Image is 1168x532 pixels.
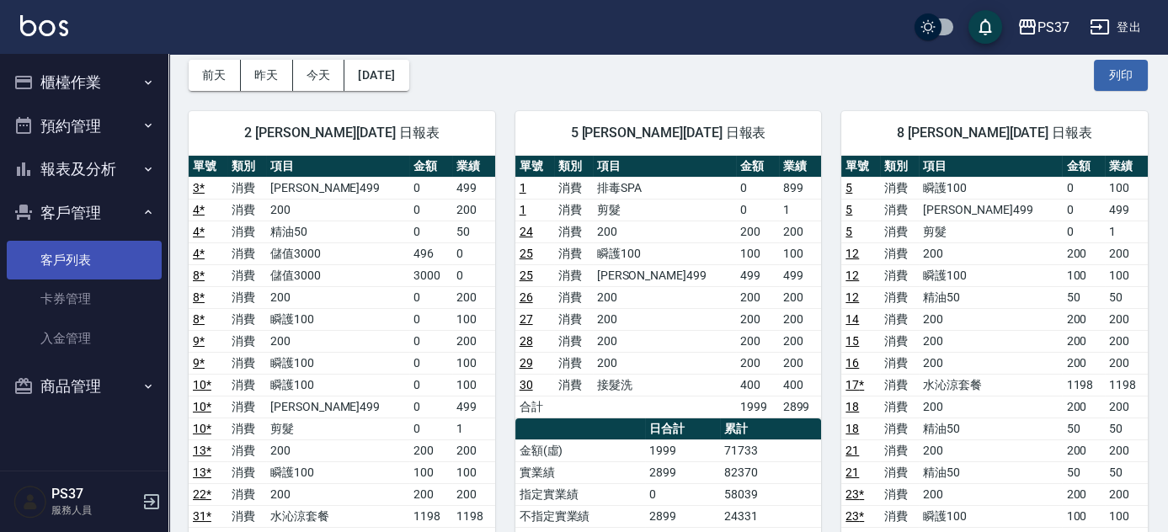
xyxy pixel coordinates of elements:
td: 瞬護100 [593,242,736,264]
a: 18 [845,422,859,435]
td: 剪髮 [919,221,1062,242]
td: 消費 [227,396,266,418]
td: 200 [1105,439,1148,461]
td: 499 [1105,199,1148,221]
td: 200 [452,286,495,308]
th: 類別 [227,156,266,178]
td: 200 [736,352,779,374]
th: 類別 [880,156,919,178]
td: 消費 [227,221,266,242]
td: 0 [452,264,495,286]
td: 消費 [554,286,593,308]
td: 瞬護100 [266,374,409,396]
td: 消費 [227,374,266,396]
td: 200 [1105,330,1148,352]
td: 499 [452,177,495,199]
img: Logo [20,15,68,36]
td: 82370 [720,461,821,483]
th: 累計 [720,418,821,440]
a: 入金管理 [7,319,162,358]
td: 0 [409,352,452,374]
td: 200 [779,308,822,330]
td: 50 [1062,461,1105,483]
th: 業績 [1105,156,1148,178]
a: 12 [845,269,859,282]
td: 消費 [227,352,266,374]
a: 客戶列表 [7,241,162,279]
a: 21 [845,444,859,457]
td: 200 [1062,396,1105,418]
a: 25 [520,269,533,282]
td: 金額(虛) [515,439,646,461]
td: 消費 [880,330,919,352]
td: 剪髮 [266,418,409,439]
th: 類別 [554,156,593,178]
a: 5 [845,181,852,194]
td: 1198 [409,505,452,527]
td: 1198 [452,505,495,527]
td: 儲值3000 [266,264,409,286]
td: 1198 [1105,374,1148,396]
td: 0 [1062,177,1105,199]
th: 業績 [452,156,495,178]
td: 100 [452,461,495,483]
td: 100 [452,374,495,396]
td: 0 [736,199,779,221]
td: 200 [919,396,1062,418]
td: 400 [779,374,822,396]
th: 日合計 [645,418,720,440]
td: 消費 [880,483,919,505]
td: 消費 [880,461,919,483]
td: 100 [1062,264,1105,286]
a: 1 [520,203,526,216]
td: 899 [779,177,822,199]
th: 項目 [266,156,409,178]
td: 200 [593,221,736,242]
a: 5 [845,225,852,238]
td: 消費 [880,286,919,308]
td: 499 [452,396,495,418]
td: 排毒SPA [593,177,736,199]
td: 200 [409,439,452,461]
td: 200 [919,242,1062,264]
td: 0 [736,177,779,199]
td: 消費 [880,396,919,418]
td: 100 [779,242,822,264]
td: 50 [1062,286,1105,308]
td: 71733 [720,439,821,461]
td: 200 [266,483,409,505]
td: 消費 [227,330,266,352]
button: 預約管理 [7,104,162,148]
td: 24331 [720,505,821,527]
td: 100 [452,352,495,374]
td: 消費 [227,199,266,221]
td: 200 [593,286,736,308]
button: 今天 [293,60,345,91]
td: 200 [919,439,1062,461]
a: 30 [520,378,533,391]
td: 499 [779,264,822,286]
td: 0 [409,308,452,330]
td: 200 [919,308,1062,330]
td: [PERSON_NAME]499 [266,396,409,418]
td: 200 [779,352,822,374]
button: 櫃檯作業 [7,61,162,104]
button: PS37 [1011,10,1076,45]
td: 消費 [227,439,266,461]
td: 0 [645,483,720,505]
a: 12 [845,247,859,260]
td: 100 [1062,505,1105,527]
td: 200 [779,286,822,308]
td: 50 [452,221,495,242]
td: 接髮洗 [593,374,736,396]
button: 報表及分析 [7,147,162,191]
td: 200 [1062,439,1105,461]
td: 200 [266,330,409,352]
td: 50 [1062,418,1105,439]
td: [PERSON_NAME]499 [919,199,1062,221]
td: 消費 [880,242,919,264]
td: 200 [919,330,1062,352]
a: 24 [520,225,533,238]
td: 200 [452,330,495,352]
h5: PS37 [51,486,137,503]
